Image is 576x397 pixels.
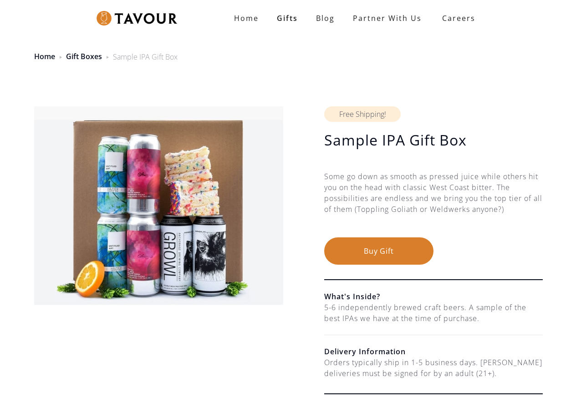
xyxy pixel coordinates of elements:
h1: Sample IPA Gift Box [324,131,543,149]
a: Home [34,51,55,61]
div: Some go down as smooth as pressed juice while others hit you on the head with classic West Coast ... [324,171,543,237]
a: Home [225,9,268,27]
strong: Careers [442,9,475,27]
div: 5-6 independently brewed craft beers. A sample of the best IPAs we have at the time of purchase. [324,302,543,324]
h6: What's Inside? [324,291,543,302]
div: Orders typically ship in 1-5 business days. [PERSON_NAME] deliveries must be signed for by an adu... [324,357,543,379]
div: Free Shipping! [324,106,401,122]
h6: Delivery Information [324,346,543,357]
strong: Home [234,13,259,23]
a: Gifts [268,9,307,27]
a: Blog [307,9,344,27]
div: Sample IPA Gift Box [113,51,178,62]
a: Gift Boxes [66,51,102,61]
a: Careers [431,5,482,31]
button: Buy Gift [324,237,433,265]
a: partner with us [344,9,431,27]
